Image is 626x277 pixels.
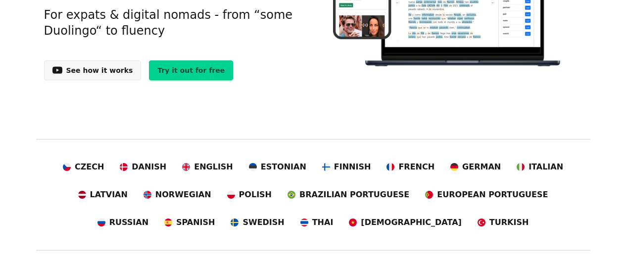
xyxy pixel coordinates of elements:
[239,189,272,201] span: Polish
[90,189,128,201] span: Latvian
[299,189,409,201] span: Brazilian Portuguese
[249,161,306,173] a: Estonian
[334,161,371,173] span: Finnish
[194,161,233,173] span: English
[242,217,284,228] span: Swedish
[149,60,233,80] a: Try it out for free
[231,217,284,228] a: Swedish
[144,189,211,201] a: Norwegian
[44,60,142,80] a: See how it works
[176,217,215,228] span: Spanish
[132,161,166,173] span: Danish
[462,161,501,173] span: German
[361,217,461,228] span: [DEMOGRAPHIC_DATA]
[322,161,371,173] a: Finnish
[300,217,334,228] a: Thai
[261,161,306,173] span: Estonian
[120,161,166,173] a: Danish
[288,189,409,201] a: Brazilian Portuguese
[109,217,148,228] span: Russian
[398,161,434,173] span: French
[155,189,211,201] span: Norwegian
[75,161,104,173] span: Czech
[312,217,334,228] span: Thai
[78,189,128,201] a: Latvian
[529,161,563,173] span: Italian
[63,161,104,173] a: Czech
[97,217,148,228] a: Russian
[182,161,233,173] a: English
[425,189,548,201] a: European Portuguese
[349,217,461,228] a: [DEMOGRAPHIC_DATA]
[164,217,215,228] a: Spanish
[489,217,529,228] span: Turkish
[450,161,501,173] a: German
[517,161,563,173] a: Italian
[386,161,434,173] a: French
[437,189,548,201] span: European Portuguese
[478,217,529,228] a: Turkish
[227,189,272,201] a: Polish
